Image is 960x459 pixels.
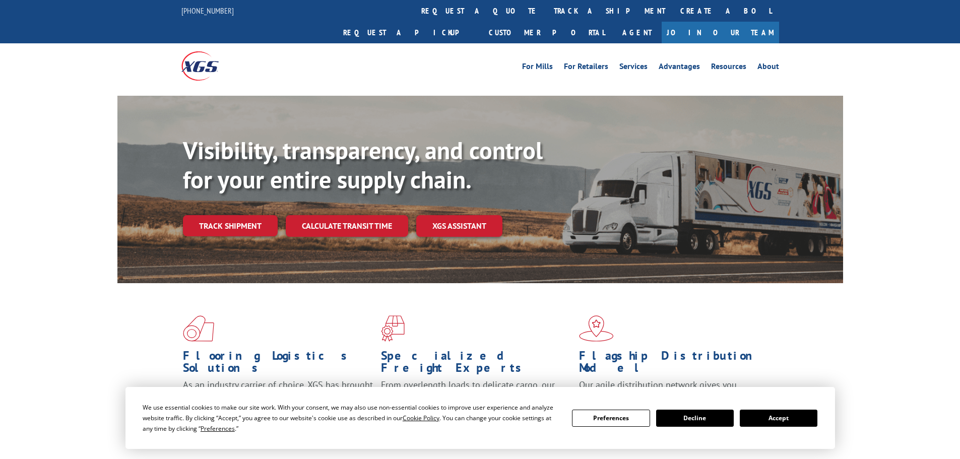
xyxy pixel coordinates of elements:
[286,215,408,237] a: Calculate transit time
[143,402,560,434] div: We use essential cookies to make our site work. With your consent, we may also use non-essential ...
[381,315,405,342] img: xgs-icon-focused-on-flooring-red
[579,379,764,403] span: Our agile distribution network gives you nationwide inventory management on demand.
[183,135,543,195] b: Visibility, transparency, and control for your entire supply chain.
[403,414,439,422] span: Cookie Policy
[183,379,373,415] span: As an industry carrier of choice, XGS has brought innovation and dedication to flooring logistics...
[522,62,553,74] a: For Mills
[711,62,746,74] a: Resources
[757,62,779,74] a: About
[381,350,571,379] h1: Specialized Freight Experts
[740,410,817,427] button: Accept
[181,6,234,16] a: [PHONE_NUMBER]
[564,62,608,74] a: For Retailers
[183,315,214,342] img: xgs-icon-total-supply-chain-intelligence-red
[183,215,278,236] a: Track shipment
[481,22,612,43] a: Customer Portal
[612,22,662,43] a: Agent
[336,22,481,43] a: Request a pickup
[381,379,571,424] p: From overlength loads to delicate cargo, our experienced staff knows the best way to move your fr...
[201,424,235,433] span: Preferences
[416,215,502,237] a: XGS ASSISTANT
[656,410,734,427] button: Decline
[183,350,373,379] h1: Flooring Logistics Solutions
[125,387,835,449] div: Cookie Consent Prompt
[662,22,779,43] a: Join Our Team
[579,350,770,379] h1: Flagship Distribution Model
[619,62,648,74] a: Services
[659,62,700,74] a: Advantages
[579,315,614,342] img: xgs-icon-flagship-distribution-model-red
[572,410,650,427] button: Preferences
